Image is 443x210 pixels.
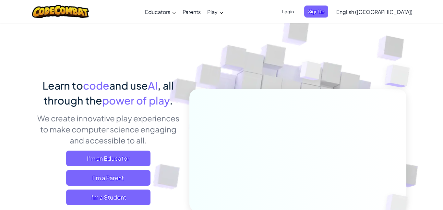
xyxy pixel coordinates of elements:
span: and use [109,79,148,92]
span: power of play [102,94,170,107]
button: I'm a Student [66,190,150,205]
a: Play [204,3,227,20]
button: Sign Up [304,6,328,18]
span: English ([GEOGRAPHIC_DATA]) [336,8,413,15]
span: code [83,79,109,92]
img: CodeCombat logo [32,5,89,18]
img: Overlap cubes [288,48,334,97]
span: Educators [145,8,170,15]
span: . [170,94,173,107]
span: Play [207,8,218,15]
a: Educators [142,3,179,20]
span: Learn to [42,79,83,92]
a: English ([GEOGRAPHIC_DATA]) [333,3,416,20]
img: Overlap cubes [372,49,428,104]
a: Parents [179,3,204,20]
a: I'm a Parent [66,170,150,186]
span: AI [148,79,158,92]
button: Login [278,6,298,18]
a: I'm an Educator [66,151,150,166]
p: We create innovative play experiences to make computer science engaging and accessible to all. [37,113,180,146]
